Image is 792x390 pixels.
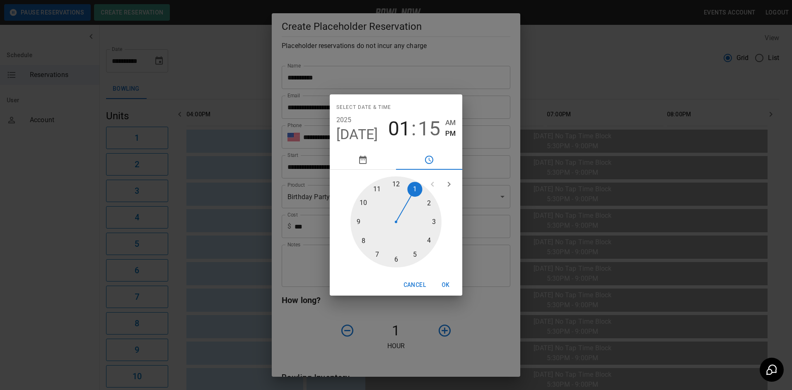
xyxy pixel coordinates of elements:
[336,126,378,143] button: [DATE]
[336,114,352,126] button: 2025
[388,117,410,140] button: 01
[445,117,456,128] button: AM
[441,176,457,193] button: open next view
[396,150,462,170] button: pick time
[411,117,416,140] span: :
[418,117,440,140] button: 15
[432,277,459,293] button: OK
[336,101,391,114] span: Select date & time
[445,128,456,139] button: PM
[330,150,396,170] button: pick date
[400,277,429,293] button: Cancel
